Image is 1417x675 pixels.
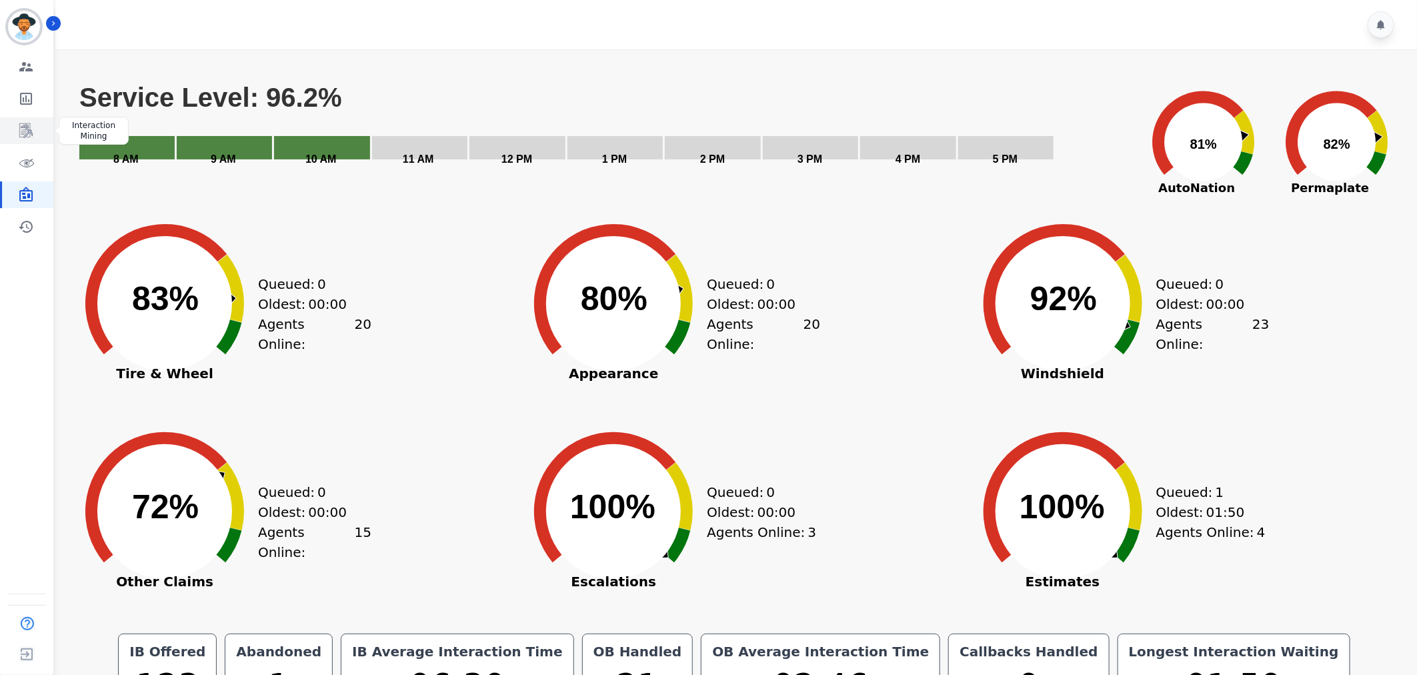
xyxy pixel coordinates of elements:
[602,153,627,165] text: 1 PM
[65,367,265,380] span: Tire & Wheel
[767,482,776,502] span: 0
[258,274,358,294] div: Queued:
[1206,502,1245,522] span: 01:50
[65,575,265,588] span: Other Claims
[808,522,817,542] span: 3
[1156,482,1256,502] div: Queued:
[211,153,236,165] text: 9 AM
[1324,137,1350,151] text: 82%
[305,153,337,165] text: 10 AM
[8,11,40,43] img: Bordered avatar
[403,153,434,165] text: 11 AM
[1156,274,1256,294] div: Queued:
[993,153,1018,165] text: 5 PM
[501,153,532,165] text: 12 PM
[78,82,1134,182] svg: Service Level: 96.2%
[707,294,807,314] div: Oldest:
[1156,314,1270,354] div: Agents Online:
[132,280,199,317] text: 83%
[317,482,326,502] span: 0
[1206,294,1245,314] span: 00:00
[1137,179,1257,197] span: AutoNation
[1216,274,1224,294] span: 0
[591,642,685,661] div: OB Handled
[1156,522,1270,542] div: Agents Online:
[707,482,807,502] div: Queued:
[132,488,199,526] text: 72%
[798,153,822,165] text: 3 PM
[710,642,932,661] div: OB Average Interaction Time
[700,153,725,165] text: 2 PM
[707,274,807,294] div: Queued:
[581,280,647,317] text: 80%
[570,488,655,526] text: 100%
[308,294,347,314] span: 00:00
[349,642,565,661] div: IB Average Interaction Time
[513,367,714,380] span: Appearance
[1252,314,1269,354] span: 23
[767,274,776,294] span: 0
[258,294,358,314] div: Oldest:
[233,642,324,661] div: Abandoned
[258,314,371,354] div: Agents Online:
[1030,280,1097,317] text: 92%
[258,522,371,562] div: Agents Online:
[113,153,139,165] text: 8 AM
[707,314,820,354] div: Agents Online:
[707,522,820,542] div: Agents Online:
[1156,294,1256,314] div: Oldest:
[1020,488,1105,526] text: 100%
[963,367,1163,380] span: Windshield
[127,642,208,661] div: IB Offered
[258,502,358,522] div: Oldest:
[79,83,342,112] text: Service Level: 96.2%
[258,482,358,502] div: Queued:
[355,314,371,354] span: 20
[1216,482,1224,502] span: 1
[758,502,796,522] span: 00:00
[957,642,1100,661] div: Callbacks Handled
[513,575,714,588] span: Escalations
[896,153,920,165] text: 4 PM
[707,502,807,522] div: Oldest:
[1126,642,1342,661] div: Longest Interaction Waiting
[355,522,371,562] span: 15
[1190,137,1217,151] text: 81%
[308,502,347,522] span: 00:00
[963,575,1163,588] span: Estimates
[758,294,796,314] span: 00:00
[317,274,326,294] span: 0
[1156,502,1256,522] div: Oldest:
[804,314,820,354] span: 20
[1257,522,1266,542] span: 4
[1270,179,1390,197] span: Permaplate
